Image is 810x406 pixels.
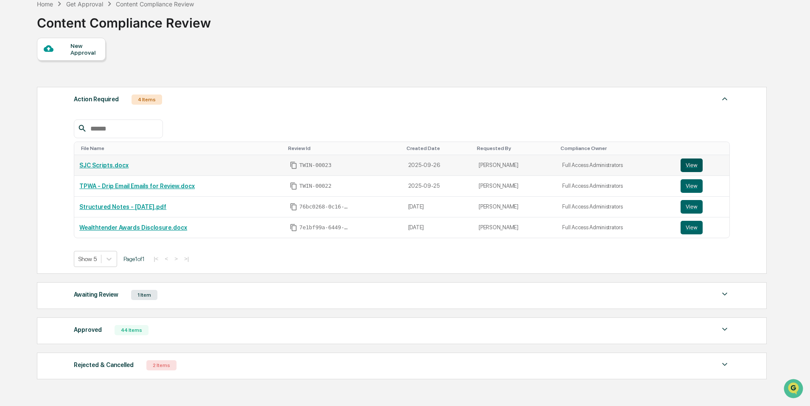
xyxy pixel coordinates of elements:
[681,200,703,214] button: View
[682,145,726,151] div: Toggle SortBy
[79,203,166,210] a: Structured Notes - [DATE].pdf
[720,324,730,334] img: caret
[74,289,118,300] div: Awaiting Review
[8,18,154,31] p: How can we help?
[70,42,99,56] div: New Approval
[557,217,675,238] td: Full Access Administrators
[720,359,730,370] img: caret
[66,0,103,8] div: Get Approval
[84,144,103,150] span: Pylon
[5,103,58,119] a: 🖐️Preclearance
[132,95,162,105] div: 4 Items
[681,159,724,172] a: View
[290,182,297,190] span: Copy Id
[79,224,187,231] a: Wealthtender Awards Disclosure.docx
[17,123,53,131] span: Data Lookup
[557,155,675,176] td: Full Access Administrators
[681,179,724,193] a: View
[172,255,180,262] button: >
[162,255,171,262] button: <
[60,143,103,150] a: Powered byPylon
[182,255,191,262] button: >|
[477,145,554,151] div: Toggle SortBy
[474,155,557,176] td: [PERSON_NAME]
[74,359,134,370] div: Rejected & Cancelled
[557,197,675,217] td: Full Access Administrators
[146,360,177,370] div: 2 Items
[8,124,15,131] div: 🔎
[29,73,107,80] div: We're available if you need us!
[62,108,68,114] div: 🗄️
[474,217,557,238] td: [PERSON_NAME]
[116,0,194,8] div: Content Compliance Review
[290,203,297,211] span: Copy Id
[720,94,730,104] img: caret
[5,120,57,135] a: 🔎Data Lookup
[299,203,350,210] span: 76bc0268-0c16-4ddb-b54e-a2884c5893c1
[29,65,139,73] div: Start new chat
[123,256,145,262] span: Page 1 of 1
[474,176,557,197] td: [PERSON_NAME]
[403,217,474,238] td: [DATE]
[299,162,331,169] span: TWIN-00023
[8,65,24,80] img: 1746055101610-c473b297-6a78-478c-a979-82029cc54cd1
[299,183,331,189] span: TWIN-00022
[115,325,149,335] div: 44 Items
[79,162,129,169] a: SJC Scripts.docx
[81,145,281,151] div: Toggle SortBy
[74,324,102,335] div: Approved
[720,289,730,299] img: caret
[681,159,703,172] button: View
[406,145,471,151] div: Toggle SortBy
[403,197,474,217] td: [DATE]
[681,221,724,234] a: View
[151,255,161,262] button: |<
[681,221,703,234] button: View
[290,161,297,169] span: Copy Id
[474,197,557,217] td: [PERSON_NAME]
[37,0,53,8] div: Home
[561,145,672,151] div: Toggle SortBy
[403,155,474,176] td: 2025-09-26
[288,145,399,151] div: Toggle SortBy
[58,103,109,119] a: 🗄️Attestations
[79,183,195,189] a: TPWA - Drip Email Emails for Review.docx
[74,94,119,105] div: Action Required
[557,176,675,197] td: Full Access Administrators
[8,108,15,114] div: 🖐️
[17,107,55,115] span: Preclearance
[37,8,211,31] div: Content Compliance Review
[681,200,724,214] a: View
[299,224,350,231] span: 7e1bf99a-6449-45c3-8181-c0e5f5f3b389
[144,67,154,78] button: Start new chat
[783,378,806,401] iframe: Open customer support
[290,224,297,231] span: Copy Id
[131,290,157,300] div: 1 Item
[403,176,474,197] td: 2025-09-25
[70,107,105,115] span: Attestations
[681,179,703,193] button: View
